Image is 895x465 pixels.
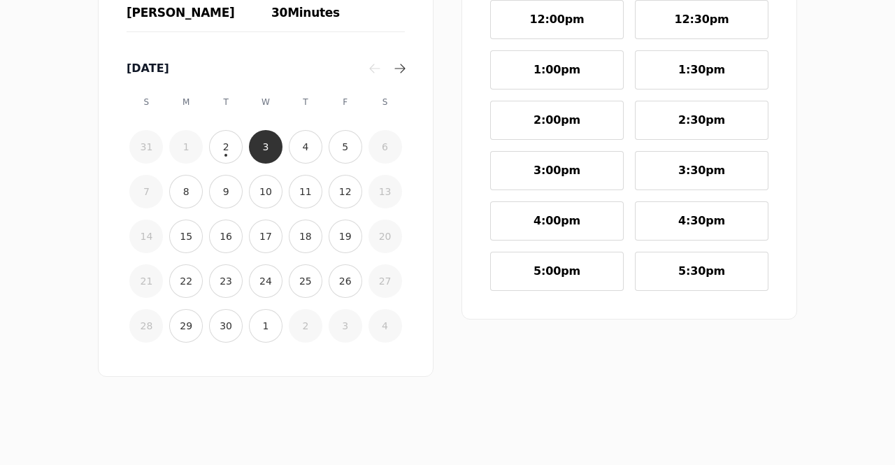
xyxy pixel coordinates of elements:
[289,220,322,253] button: 18
[169,175,203,208] button: 8
[490,201,624,241] button: 4:00pm
[249,264,282,298] button: 24
[129,309,163,343] button: 28
[534,264,580,279] span: 5:00pm
[329,85,362,119] div: F
[379,185,392,199] time: 13
[382,319,388,333] time: 4
[329,264,362,298] button: 26
[635,201,768,241] button: 4:30pm
[342,319,348,333] time: 3
[180,319,192,333] time: 29
[209,309,243,343] button: 30
[127,60,365,77] div: [DATE]
[635,252,768,291] button: 5:30pm
[368,175,402,208] button: 13
[220,274,232,288] time: 23
[180,229,192,243] time: 15
[220,319,232,333] time: 30
[259,185,272,199] time: 10
[143,185,150,199] time: 7
[490,151,624,190] button: 3:00pm
[289,130,322,164] button: 4
[299,274,312,288] time: 25
[209,130,243,164] button: 2
[183,185,189,199] time: 8
[678,113,725,128] span: 2:30pm
[635,101,768,140] button: 2:30pm
[209,220,243,253] button: 16
[127,5,260,20] div: [PERSON_NAME]
[678,163,725,178] span: 3:30pm
[635,151,768,190] button: 3:30pm
[339,274,352,288] time: 26
[329,130,362,164] button: 5
[675,12,729,27] span: 12:30pm
[289,264,322,298] button: 25
[379,229,392,243] time: 20
[259,229,272,243] time: 17
[263,140,269,154] time: 3
[169,309,203,343] button: 29
[141,319,153,333] time: 28
[368,220,402,253] button: 20
[289,85,322,119] div: T
[635,50,768,90] button: 1:30pm
[299,185,312,199] time: 11
[379,274,392,288] time: 27
[183,140,189,154] time: 1
[141,274,153,288] time: 21
[129,220,163,253] button: 14
[129,264,163,298] button: 21
[249,175,282,208] button: 10
[534,62,580,78] span: 1:00pm
[249,130,282,164] button: 3
[129,130,163,164] button: 31
[534,163,580,178] span: 3:00pm
[169,130,203,164] button: 1
[209,175,243,208] button: 9
[678,264,725,279] span: 5:30pm
[271,5,405,20] div: 30 Minutes
[490,50,624,90] button: 1:00pm
[368,309,402,343] button: 4
[141,229,153,243] time: 14
[129,85,163,119] div: S
[339,185,352,199] time: 12
[368,130,402,164] button: 6
[289,309,322,343] button: 2
[302,140,308,154] time: 4
[329,309,362,343] button: 3
[259,274,272,288] time: 24
[329,175,362,208] button: 12
[223,185,229,199] time: 9
[490,252,624,291] button: 5:00pm
[129,175,163,208] button: 7
[678,213,725,229] span: 4:30pm
[339,229,352,243] time: 19
[289,175,322,208] button: 11
[368,264,402,298] button: 27
[534,213,580,229] span: 4:00pm
[209,85,243,119] div: T
[209,264,243,298] button: 23
[368,85,402,119] div: S
[342,140,348,154] time: 5
[263,319,269,333] time: 1
[302,319,308,333] time: 2
[180,274,192,288] time: 22
[220,229,232,243] time: 16
[249,220,282,253] button: 17
[299,229,312,243] time: 18
[490,101,624,140] button: 2:00pm
[678,62,725,78] span: 1:30pm
[249,309,282,343] button: 1
[382,140,388,154] time: 6
[169,220,203,253] button: 15
[249,85,282,119] div: W
[223,140,229,154] time: 2
[141,140,153,154] time: 31
[530,12,585,27] span: 12:00pm
[169,85,203,119] div: M
[329,220,362,253] button: 19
